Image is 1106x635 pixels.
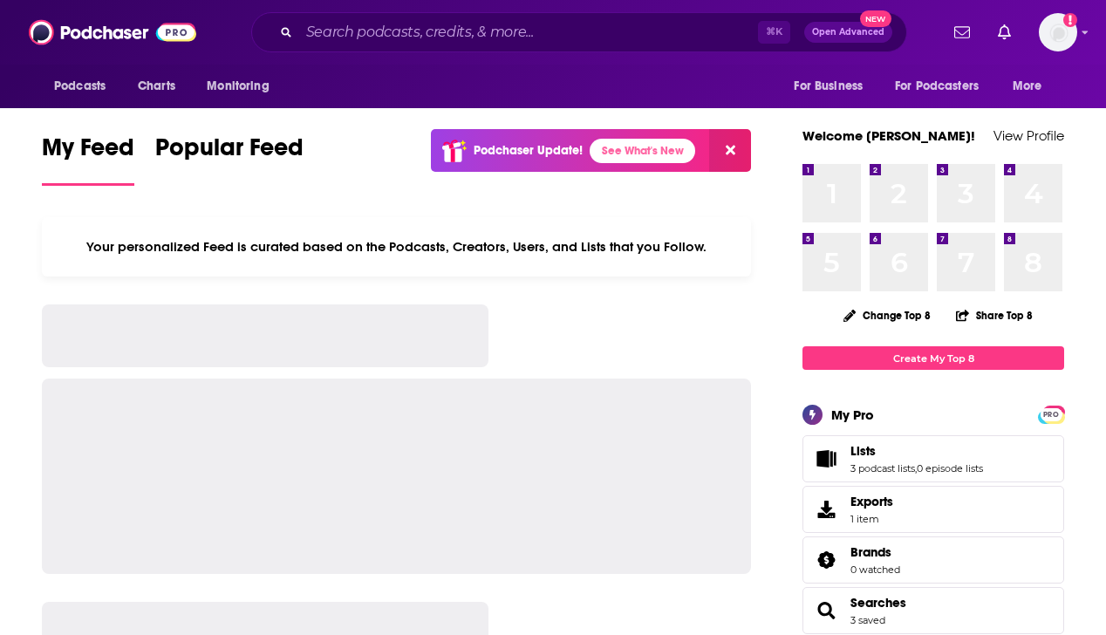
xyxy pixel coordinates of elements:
input: Search podcasts, credits, & more... [299,18,758,46]
a: Show notifications dropdown [991,17,1018,47]
button: Share Top 8 [955,298,1034,332]
button: open menu [782,70,884,103]
button: Show profile menu [1039,13,1077,51]
button: Open AdvancedNew [804,22,892,43]
span: ⌘ K [758,21,790,44]
span: Open Advanced [812,28,884,37]
a: My Feed [42,133,134,186]
span: Exports [850,494,893,509]
a: Lists [809,447,843,471]
span: Lists [850,443,876,459]
a: Show notifications dropdown [947,17,977,47]
button: open menu [42,70,128,103]
a: 3 podcast lists [850,462,915,475]
span: Podcasts [54,74,106,99]
a: Brands [850,544,900,560]
span: , [915,462,917,475]
a: Popular Feed [155,133,304,186]
span: Logged in as charlottestone [1039,13,1077,51]
span: Lists [802,435,1064,482]
span: Brands [802,536,1064,584]
div: Search podcasts, credits, & more... [251,12,907,52]
svg: Email not verified [1063,13,1077,27]
a: See What's New [590,139,695,163]
span: For Business [794,74,863,99]
a: 3 saved [850,614,885,626]
span: PRO [1041,408,1062,421]
a: Searches [809,598,843,623]
span: For Podcasters [895,74,979,99]
a: Charts [126,70,186,103]
span: Searches [802,587,1064,634]
span: Exports [809,497,843,522]
button: Change Top 8 [833,304,941,326]
a: Brands [809,548,843,572]
span: Brands [850,544,891,560]
a: 0 episode lists [917,462,983,475]
img: User Profile [1039,13,1077,51]
p: Podchaser Update! [474,143,583,158]
img: Podchaser - Follow, Share and Rate Podcasts [29,16,196,49]
span: 1 item [850,513,893,525]
a: Lists [850,443,983,459]
div: Your personalized Feed is curated based on the Podcasts, Creators, Users, and Lists that you Follow. [42,217,751,277]
div: My Pro [831,406,874,423]
a: Create My Top 8 [802,346,1064,370]
a: PRO [1041,407,1062,420]
span: Charts [138,74,175,99]
a: Exports [802,486,1064,533]
a: Welcome [PERSON_NAME]! [802,127,975,144]
button: open menu [884,70,1004,103]
button: open menu [1000,70,1064,103]
a: View Profile [993,127,1064,144]
span: Monitoring [207,74,269,99]
a: 0 watched [850,563,900,576]
button: open menu [195,70,291,103]
span: More [1013,74,1042,99]
a: Searches [850,595,906,611]
span: Popular Feed [155,133,304,173]
span: My Feed [42,133,134,173]
span: New [860,10,891,27]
